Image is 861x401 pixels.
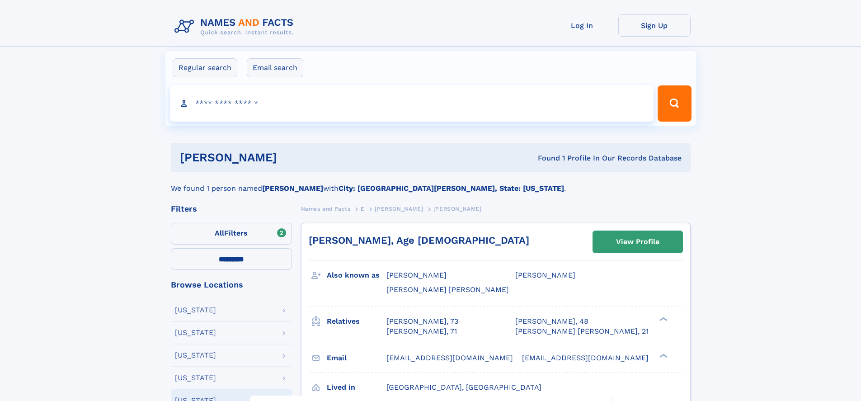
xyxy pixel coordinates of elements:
[593,231,682,253] a: View Profile
[361,203,365,214] a: E
[171,14,301,39] img: Logo Names and Facts
[546,14,618,37] a: Log In
[522,354,649,362] span: [EMAIL_ADDRESS][DOMAIN_NAME]
[175,352,216,359] div: [US_STATE]
[180,152,408,163] h1: [PERSON_NAME]
[327,268,386,283] h3: Also known as
[658,85,691,122] button: Search Button
[515,316,588,326] a: [PERSON_NAME], 48
[327,380,386,395] h3: Lived in
[375,206,423,212] span: [PERSON_NAME]
[175,307,216,314] div: [US_STATE]
[361,206,365,212] span: E
[657,353,668,359] div: ❯
[515,271,575,279] span: [PERSON_NAME]
[327,314,386,329] h3: Relatives
[175,374,216,382] div: [US_STATE]
[386,316,458,326] a: [PERSON_NAME], 73
[515,326,649,336] a: [PERSON_NAME] [PERSON_NAME], 21
[386,326,457,336] a: [PERSON_NAME], 71
[215,229,224,237] span: All
[386,383,541,392] span: [GEOGRAPHIC_DATA], [GEOGRAPHIC_DATA]
[175,329,216,336] div: [US_STATE]
[171,172,691,194] div: We found 1 person named with .
[386,354,513,362] span: [EMAIL_ADDRESS][DOMAIN_NAME]
[618,14,691,37] a: Sign Up
[247,58,303,77] label: Email search
[309,235,529,246] a: [PERSON_NAME], Age [DEMOGRAPHIC_DATA]
[433,206,482,212] span: [PERSON_NAME]
[657,316,668,322] div: ❯
[386,285,509,294] span: [PERSON_NAME] [PERSON_NAME]
[339,184,564,193] b: City: [GEOGRAPHIC_DATA][PERSON_NAME], State: [US_STATE]
[327,350,386,366] h3: Email
[407,153,682,163] div: Found 1 Profile In Our Records Database
[171,281,292,289] div: Browse Locations
[171,223,292,245] label: Filters
[262,184,323,193] b: [PERSON_NAME]
[616,231,659,252] div: View Profile
[173,58,237,77] label: Regular search
[375,203,423,214] a: [PERSON_NAME]
[171,205,292,213] div: Filters
[170,85,654,122] input: search input
[301,203,351,214] a: Names and Facts
[386,271,447,279] span: [PERSON_NAME]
